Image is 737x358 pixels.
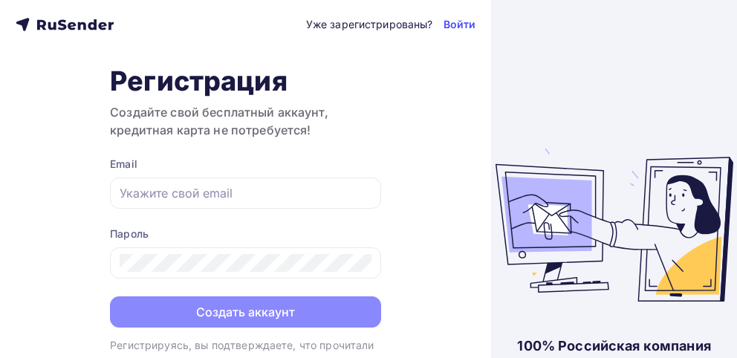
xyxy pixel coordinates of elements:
[110,227,381,241] div: Пароль
[306,17,433,32] div: Уже зарегистрированы?
[517,337,710,355] div: 100% Российская компания
[110,103,381,139] h3: Создайте свой бесплатный аккаунт, кредитная карта не потребуется!
[120,184,371,202] input: Укажите свой email
[110,296,381,328] button: Создать аккаунт
[444,17,476,32] a: Войти
[110,157,381,172] div: Email
[110,65,381,97] h1: Регистрация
